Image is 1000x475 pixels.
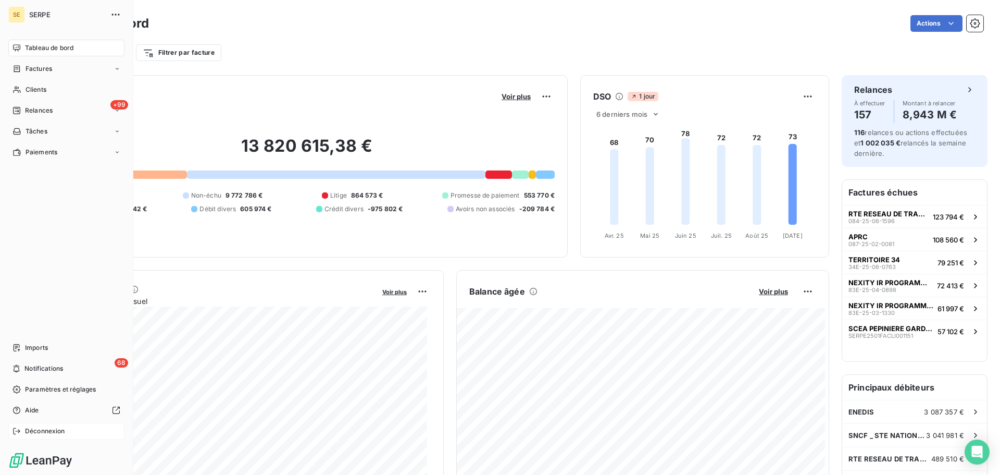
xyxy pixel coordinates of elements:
[456,204,515,214] span: Avoirs non associés
[842,320,987,343] button: SCEA PEPINIERE GARDOISESERPE2501FACLI00115157 102 €
[524,191,555,200] span: 553 770 €
[938,259,964,267] span: 79 251 €
[848,310,895,316] span: 83E-25-03-1330
[226,191,263,200] span: 9 772 786 €
[848,287,896,293] span: 83E-25-04-0898
[848,241,894,247] span: 087-25-02-0081
[29,10,104,19] span: SERPE
[854,100,885,106] span: À effectuer
[25,385,96,394] span: Paramètres et réglages
[469,285,525,298] h6: Balance âgée
[854,106,885,123] h4: 157
[842,375,987,400] h6: Principaux débiteurs
[596,110,647,118] span: 6 derniers mois
[926,431,964,440] span: 3 041 981 €
[25,43,73,53] span: Tableau de bord
[842,180,987,205] h6: Factures échues
[25,343,48,352] span: Imports
[854,128,967,157] span: relances ou actions effectuées et relancés la semaine dernière.
[351,191,383,200] span: 864 573 €
[924,408,964,416] span: 3 087 357 €
[965,440,990,465] div: Open Intercom Messenger
[848,278,933,287] span: NEXITY IR PROGRAMMES REGION SUD
[240,204,271,214] span: 605 974 €
[842,297,987,320] button: NEXITY IR PROGRAMMES REGION SUD83E-25-03-133061 997 €
[379,287,410,296] button: Voir plus
[24,364,63,373] span: Notifications
[848,210,929,218] span: RTE RESEAU DE TRANSPORT ELECTRICITE
[848,233,868,241] span: APRC
[8,452,73,469] img: Logo LeanPay
[628,92,658,101] span: 1 jour
[848,255,900,264] span: TERRITOIRE 34
[842,228,987,251] button: APRC087-25-02-0081108 560 €
[903,106,957,123] h4: 8,943 M €
[368,204,403,214] span: -975 802 €
[191,191,221,200] span: Non-échu
[938,305,964,313] span: 61 997 €
[330,191,347,200] span: Litige
[842,274,987,297] button: NEXITY IR PROGRAMMES REGION SUD83E-25-04-089872 413 €
[59,296,375,307] span: Chiffre d'affaires mensuel
[711,232,732,239] tspan: Juil. 25
[848,324,933,333] span: SCEA PEPINIERE GARDOISE
[26,85,46,94] span: Clients
[854,83,892,96] h6: Relances
[8,6,25,23] div: SE
[115,358,128,368] span: 68
[848,333,913,339] span: SERPE2501FACLI001151
[382,288,407,296] span: Voir plus
[605,232,624,239] tspan: Avr. 25
[842,205,987,228] button: RTE RESEAU DE TRANSPORT ELECTRICITE084-25-06-1596123 794 €
[451,191,520,200] span: Promesse de paiement
[59,136,555,167] h2: 13 820 615,38 €
[938,327,964,336] span: 57 102 €
[903,100,957,106] span: Montant à relancer
[502,92,531,101] span: Voir plus
[199,204,236,214] span: Débit divers
[25,427,65,436] span: Déconnexion
[25,406,39,415] span: Aide
[110,100,128,109] span: +99
[910,15,963,32] button: Actions
[937,282,964,290] span: 72 413 €
[26,127,47,136] span: Tâches
[848,455,931,463] span: RTE RESEAU DE TRANSPORT ELECTRICITE
[931,455,964,463] span: 489 510 €
[854,128,865,137] span: 116
[848,218,895,224] span: 084-25-06-1596
[745,232,768,239] tspan: Août 25
[640,232,659,239] tspan: Mai 25
[848,301,933,310] span: NEXITY IR PROGRAMMES REGION SUD
[8,402,124,419] a: Aide
[498,92,534,101] button: Voir plus
[933,236,964,244] span: 108 560 €
[26,64,52,74] span: Factures
[860,139,901,147] span: 1 002 035 €
[675,232,696,239] tspan: Juin 25
[848,408,874,416] span: ENEDIS
[324,204,364,214] span: Crédit divers
[25,106,53,115] span: Relances
[848,431,926,440] span: SNCF _ STE NATIONALE
[593,90,611,103] h6: DSO
[783,232,803,239] tspan: [DATE]
[933,213,964,221] span: 123 794 €
[519,204,555,214] span: -209 784 €
[136,44,221,61] button: Filtrer par facture
[26,148,57,157] span: Paiements
[756,287,791,296] button: Voir plus
[759,287,788,296] span: Voir plus
[848,264,896,270] span: 34E-25-06-0763
[842,251,987,274] button: TERRITOIRE 3434E-25-06-076379 251 €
